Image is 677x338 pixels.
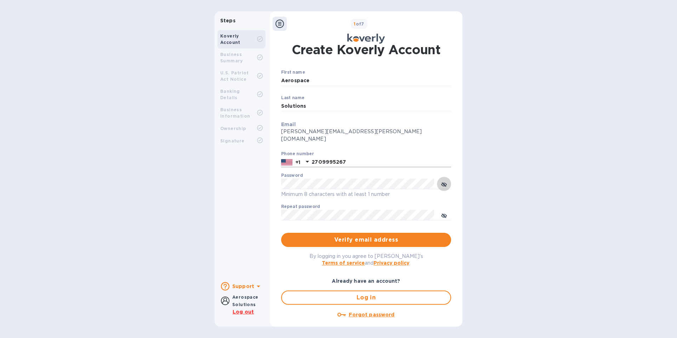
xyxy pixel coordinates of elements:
[281,233,451,247] button: Verify email address
[437,177,451,191] button: toggle password visibility
[332,278,400,284] b: Already have an account?
[322,260,365,266] a: Terms of service
[281,152,314,156] label: Phone number
[281,205,320,209] label: Repeat password
[281,128,451,143] p: [PERSON_NAME][EMAIL_ADDRESS][PERSON_NAME][DOMAIN_NAME]
[281,75,451,86] input: Enter your first name
[349,312,394,317] u: Forgot password
[281,190,451,198] p: Minimum 8 characters with at least 1 number
[309,253,423,266] span: By logging in you agree to [PERSON_NAME]'s and .
[281,158,292,166] img: US
[292,41,441,58] h1: Create Koverly Account
[220,89,240,100] b: Banking Details
[281,96,305,100] label: Last name
[220,138,245,143] b: Signature
[220,18,235,23] b: Steps
[437,208,451,222] button: toggle password visibility
[220,33,240,45] b: Koverly Account
[281,122,296,127] b: Email
[374,260,409,266] a: Privacy policy
[354,21,364,27] b: of 7
[281,291,451,305] button: Log in
[233,309,254,315] u: Log out
[220,70,249,82] b: U.S. Patriot Act Notice
[220,126,246,131] b: Ownership
[287,236,445,244] span: Verify email address
[281,101,451,112] input: Enter your last name
[220,52,243,63] b: Business Summary
[288,293,445,302] span: Log in
[281,174,303,178] label: Password
[232,283,254,289] b: Support
[354,21,355,27] span: 1
[220,107,250,119] b: Business Information
[295,159,300,166] p: +1
[281,71,305,75] label: First name
[232,294,258,307] b: Aerospace Solutions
